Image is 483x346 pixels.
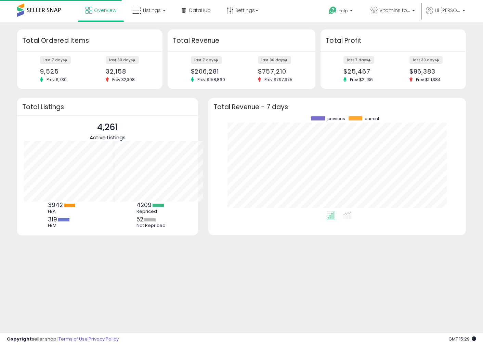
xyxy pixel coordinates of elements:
[194,77,229,82] span: Prev: $158,860
[189,7,211,14] span: DataHub
[40,56,71,64] label: last 7 days
[365,116,379,121] span: current
[136,201,152,209] b: 4209
[191,56,222,64] label: last 7 days
[327,116,345,121] span: previous
[48,201,63,209] b: 3942
[143,7,161,14] span: Listings
[213,104,461,110] h3: Total Revenue - 7 days
[379,7,410,14] span: Vitamins to go
[426,7,465,22] a: Hi [PERSON_NAME]
[106,68,150,75] div: 32,158
[48,223,79,228] div: FBM
[258,68,303,75] div: $757,210
[339,8,348,14] span: Help
[90,134,126,141] span: Active Listings
[191,68,236,75] div: $206,281
[90,121,126,134] p: 4,261
[43,77,70,82] span: Prev: 6,730
[258,56,291,64] label: last 30 days
[109,77,138,82] span: Prev: 32,308
[136,215,143,223] b: 52
[22,104,193,110] h3: Total Listings
[328,6,337,15] i: Get Help
[173,36,310,46] h3: Total Revenue
[48,215,57,223] b: 319
[136,209,167,214] div: Repriced
[22,36,157,46] h3: Total Ordered Items
[347,77,376,82] span: Prev: $21,136
[48,209,79,214] div: FBA
[343,56,374,64] label: last 7 days
[343,68,388,75] div: $25,467
[106,56,139,64] label: last 30 days
[435,7,460,14] span: Hi [PERSON_NAME]
[413,77,444,82] span: Prev: $111,384
[94,7,116,14] span: Overview
[409,56,443,64] label: last 30 days
[40,68,84,75] div: 9,525
[326,36,461,46] h3: Total Profit
[261,77,296,82] span: Prev: $797,975
[323,1,360,22] a: Help
[136,223,167,228] div: Not Repriced
[409,68,454,75] div: $96,383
